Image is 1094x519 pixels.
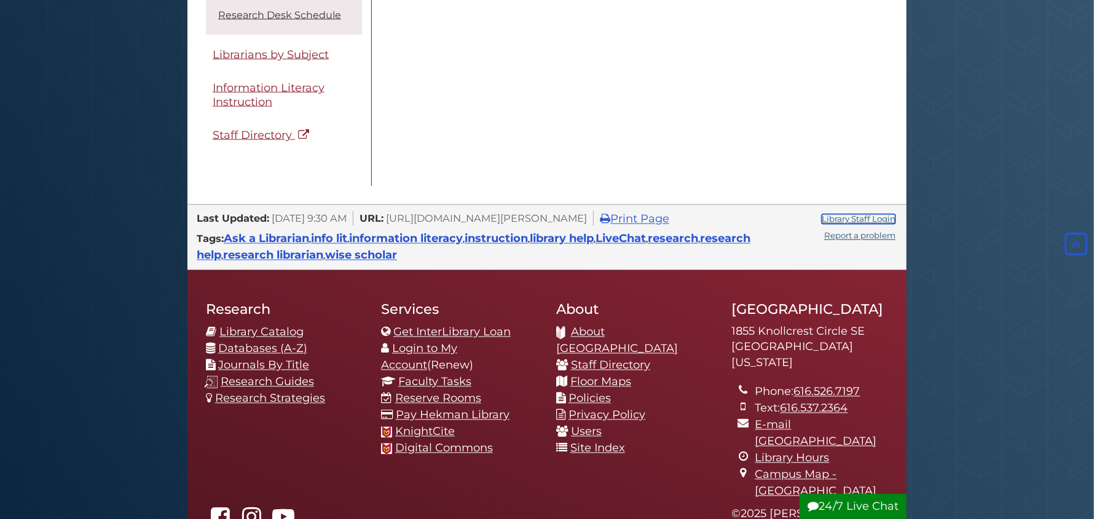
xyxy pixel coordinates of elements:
[731,324,888,372] address: 1855 Knollcrest Circle SE [GEOGRAPHIC_DATA][US_STATE]
[381,341,538,374] li: (Renew)
[822,214,895,224] a: Library Staff Login
[206,122,362,149] a: Staff Directory
[395,442,493,455] a: Digital Commons
[219,326,304,339] a: Library Catalog
[197,236,750,261] span: , , , , , , , , ,
[1061,237,1091,251] a: Back to Top
[213,128,292,142] span: Staff Directory
[648,232,698,246] a: research
[600,213,669,226] a: Print Page
[755,384,888,400] li: Phone:
[205,376,218,389] img: research-guides-icon-white_37x37.png
[755,451,830,465] a: Library Hours
[393,326,511,339] a: Get InterLibrary Loan
[311,232,347,246] a: info lit
[600,214,610,225] i: Print Page
[755,468,877,498] a: Campus Map - [GEOGRAPHIC_DATA]
[395,425,455,439] a: KnightCite
[800,494,907,519] button: 24/7 Live Chat
[197,233,224,245] span: Tags:
[224,232,309,246] a: Ask a Librarian
[530,232,594,246] a: library help
[781,402,848,415] a: 616.537.2364
[556,326,678,356] a: About [GEOGRAPHIC_DATA]
[218,9,341,21] a: Research Desk Schedule
[206,301,363,318] h2: Research
[395,392,481,405] a: Reserve Rooms
[206,41,362,69] a: Librarians by Subject
[381,301,538,318] h2: Services
[381,443,392,455] img: Calvin favicon logo
[465,232,528,246] a: instruction
[197,213,269,225] span: Last Updated:
[794,385,860,399] a: 616.526.7197
[213,81,325,109] span: Information Literacy Instruction
[571,359,650,372] a: Staff Directory
[272,213,347,225] span: [DATE] 9:30 AM
[556,301,713,318] h2: About
[223,249,323,262] a: research librarian
[755,418,877,448] a: E-mail [GEOGRAPHIC_DATA]
[325,249,397,262] a: wise scholar
[218,359,309,372] a: Journals By Title
[218,342,307,356] a: Databases (A-Z)
[386,213,587,225] span: [URL][DOMAIN_NAME][PERSON_NAME]
[596,232,646,246] a: LiveChat
[731,301,888,318] h2: [GEOGRAPHIC_DATA]
[349,232,463,246] a: information literacy
[824,231,895,241] a: Report a problem
[570,375,631,389] a: Floor Maps
[381,342,457,372] a: Login to My Account
[569,408,645,422] a: Privacy Policy
[360,213,384,225] span: URL:
[206,74,362,115] a: Information Literacy Instruction
[755,400,888,417] li: Text:
[221,375,314,389] a: Research Guides
[215,392,325,405] a: Research Strategies
[569,392,611,405] a: Policies
[570,442,625,455] a: Site Index
[197,232,750,262] a: research help
[571,425,602,439] a: Users
[396,408,510,422] a: Pay Hekman Library
[398,375,471,389] a: Faculty Tasks
[213,48,329,61] span: Librarians by Subject
[381,427,392,438] img: Calvin favicon logo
